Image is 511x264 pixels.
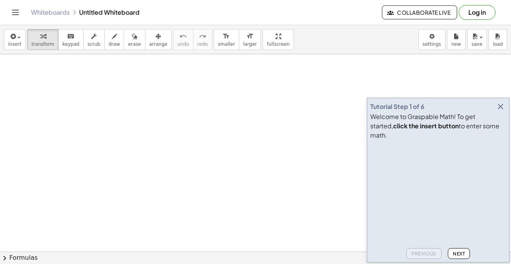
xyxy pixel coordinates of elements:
span: fullscreen [267,41,289,47]
button: save [467,29,487,50]
b: click the insert button [393,122,459,130]
button: insert [4,29,26,50]
i: keyboard [67,32,74,41]
button: erase [124,29,145,50]
span: Next [453,251,465,257]
span: erase [128,41,141,47]
span: arrange [149,41,167,47]
button: redoredo [193,29,212,50]
button: arrange [145,29,172,50]
button: settings [418,29,445,50]
button: keyboardkeypad [58,29,84,50]
button: transform [27,29,59,50]
button: scrub [83,29,105,50]
button: load [489,29,507,50]
span: insert [8,41,21,47]
i: redo [199,32,206,41]
span: scrub [88,41,100,47]
span: transform [31,41,54,47]
div: Tutorial Step 1 of 6 [370,102,425,111]
button: undoundo [173,29,193,50]
span: Collaborate Live [388,9,451,16]
span: draw [109,41,120,47]
span: load [493,41,503,47]
span: larger [243,41,257,47]
a: Whiteboards [31,9,70,16]
span: keypad [62,41,79,47]
span: settings [423,41,441,47]
button: fullscreen [262,29,293,50]
button: draw [104,29,124,50]
button: format_sizesmaller [214,29,239,50]
span: save [471,41,482,47]
span: new [451,41,461,47]
span: undo [178,41,189,47]
span: redo [197,41,208,47]
button: Collaborate Live [382,5,457,19]
button: Next [448,248,470,259]
span: smaller [218,41,235,47]
i: undo [180,32,187,41]
div: Welcome to Graspable Math! To get started, to enter some math. [370,112,506,140]
button: Log in [459,5,495,20]
button: format_sizelarger [239,29,261,50]
i: format_size [223,32,230,41]
button: Toggle navigation [9,6,22,19]
i: format_size [246,32,254,41]
button: new [447,29,466,50]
